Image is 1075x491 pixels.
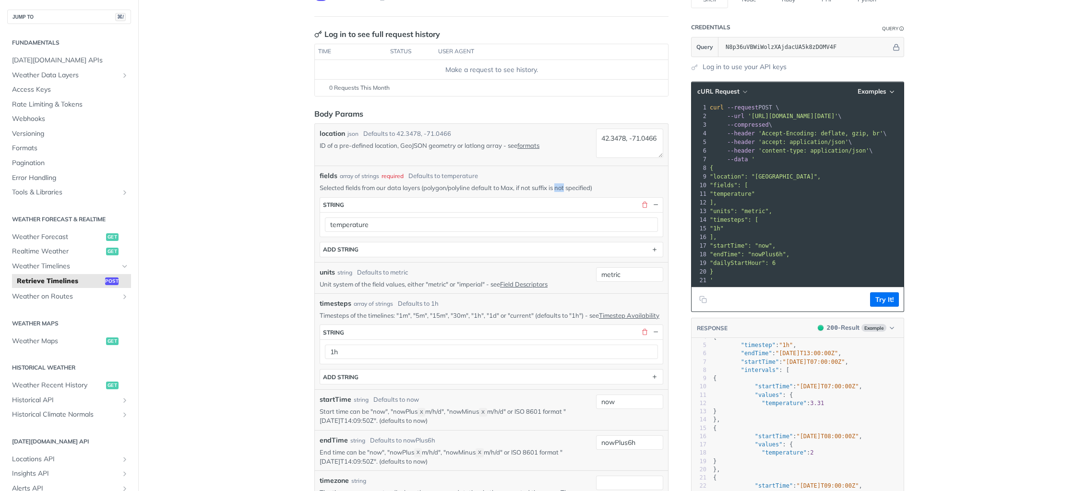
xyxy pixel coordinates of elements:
span: "values" [755,392,783,398]
span: }, [713,466,720,473]
span: Weather Maps [12,336,104,346]
span: : [713,449,814,456]
p: Unit system of the field values, either "metric" or "imperial" - see [320,280,592,288]
div: 8 [692,366,706,374]
span: "[DATE]T08:00:00Z" [796,433,859,440]
div: Make a request to see history. [319,65,664,75]
div: 9 [692,172,708,181]
span: \ [710,113,842,120]
span: X [478,450,481,456]
span: "temperature" [710,191,755,197]
div: 10 [692,181,708,190]
div: 4 [692,129,708,138]
span: Tools & Libraries [12,188,119,197]
span: Pagination [12,158,129,168]
span: Weather Recent History [12,381,104,390]
span: } [713,458,717,465]
span: get [106,233,119,241]
button: Examples [854,87,899,96]
span: get [106,382,119,389]
span: : [ [713,367,789,373]
span: Insights API [12,469,119,479]
span: ' [752,156,755,163]
svg: Key [314,30,322,38]
a: Webhooks [7,112,131,126]
a: Timestep Availability [599,311,659,319]
span: "[DATE]T13:00:00Z" [776,350,838,357]
span: Retrieve Timelines [17,276,103,286]
span: Historical API [12,395,119,405]
span: timesteps [320,299,351,309]
div: string [337,268,352,277]
a: Formats [7,141,131,156]
div: 2 [692,112,708,120]
span: 3.31 [810,400,824,407]
div: required [382,172,404,180]
span: "units": "metric", [710,208,772,215]
a: Weather Recent Historyget [7,378,131,393]
textarea: 42.3478, -71.0466 [596,129,663,158]
span: Weather Timelines [12,262,119,271]
a: Insights APIShow subpages for Insights API [7,467,131,481]
div: 22 [692,482,706,490]
button: Show subpages for Historical Climate Normals [121,411,129,419]
span: "values" [755,441,783,448]
span: "timestep" [741,342,776,348]
span: Weather Forecast [12,232,104,242]
span: 'content-type: application/json' [758,147,869,154]
a: Locations APIShow subpages for Locations API [7,452,131,467]
span: 'accept: application/json' [758,139,848,145]
div: Query [882,25,898,32]
button: Show subpages for Insights API [121,470,129,478]
a: Weather on RoutesShow subpages for Weather on Routes [7,289,131,304]
label: endTime [320,435,348,445]
span: \ [710,130,887,137]
a: Error Handling [7,171,131,185]
span: : , [713,359,848,365]
a: Access Keys [7,83,131,97]
span: "[DATE]T09:00:00Z" [796,482,859,489]
a: Weather Mapsget [7,334,131,348]
span: { [713,425,717,431]
span: : , [713,383,862,390]
span: "timesteps": [ [710,216,758,223]
div: 12 [692,198,708,207]
span: --url [727,113,744,120]
div: 20 [692,267,708,276]
h2: Weather Maps [7,319,131,328]
div: 14 [692,216,708,224]
span: "startTime" [755,383,793,390]
span: }, [713,416,720,423]
div: 21 [692,276,708,285]
div: 18 [692,250,708,259]
div: 13 [692,407,706,416]
span: ⌘/ [115,13,126,21]
span: Access Keys [12,85,129,95]
div: 20 [692,466,706,474]
span: : { [713,392,793,398]
div: 11 [692,190,708,198]
span: "dailyStartHour": 6 [710,260,776,266]
div: 18 [692,449,706,457]
span: Locations API [12,455,119,464]
span: "1h" [779,342,793,348]
button: cURL Request [694,87,750,96]
span: \ [710,139,852,145]
div: - Result [827,323,860,333]
span: curl [710,104,724,111]
div: Defaults to nowPlus6h [370,436,435,445]
div: 13 [692,207,708,216]
span: get [106,337,119,345]
span: "fields": [ [710,182,748,189]
span: "startTime" [755,482,793,489]
label: location [320,129,345,139]
span: { [713,334,717,340]
span: cURL Request [697,87,740,96]
div: string [323,329,344,336]
span: : , [713,342,797,348]
h2: Fundamentals [7,38,131,47]
span: "temperature" [762,449,807,456]
div: QueryInformation [882,25,904,32]
div: 17 [692,441,706,449]
span: --data [727,156,748,163]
